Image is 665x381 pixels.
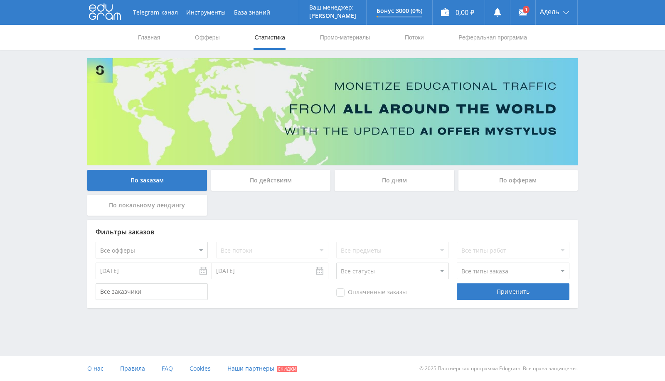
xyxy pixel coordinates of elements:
p: [PERSON_NAME] [309,12,356,19]
a: FAQ [162,356,173,381]
a: Реферальная программа [458,25,528,50]
p: Ваш менеджер: [309,4,356,11]
p: Бонус 3000 (0%) [377,7,422,14]
span: О нас [87,364,103,372]
span: Cookies [190,364,211,372]
a: Статистика [254,25,286,50]
a: Офферы [194,25,221,50]
div: По локальному лендингу [87,195,207,216]
div: Фильтры заказов [96,228,569,236]
a: Правила [120,356,145,381]
div: По действиям [211,170,331,191]
img: Banner [87,58,578,165]
span: Оплаченные заказы [336,288,407,297]
span: Наши партнеры [227,364,274,372]
a: О нас [87,356,103,381]
div: Применить [457,283,569,300]
span: Адель [540,8,559,15]
input: Все заказчики [96,283,208,300]
a: Потоки [404,25,425,50]
div: По офферам [458,170,578,191]
a: Промо-материалы [319,25,371,50]
div: По дням [335,170,454,191]
div: © 2025 Партнёрская программа Edugram. Все права защищены. [337,356,578,381]
a: Наши партнеры Скидки [227,356,297,381]
span: Правила [120,364,145,372]
a: Cookies [190,356,211,381]
div: По заказам [87,170,207,191]
a: Главная [137,25,161,50]
span: FAQ [162,364,173,372]
span: Скидки [277,366,297,372]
